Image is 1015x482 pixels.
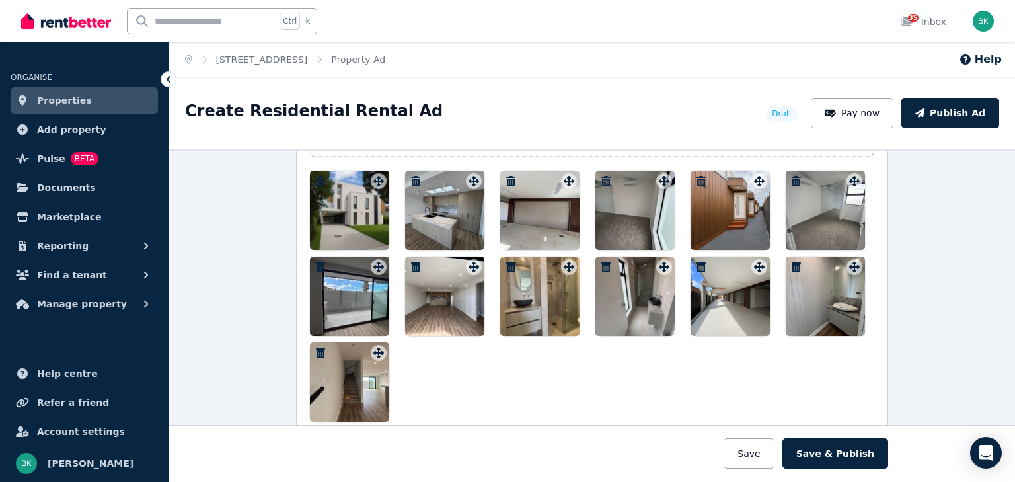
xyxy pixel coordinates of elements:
[11,204,158,230] a: Marketplace
[11,360,158,387] a: Help centre
[48,456,133,471] span: [PERSON_NAME]
[169,42,401,77] nav: Breadcrumb
[11,73,52,82] span: ORGANISE
[21,11,111,31] img: RentBetter
[959,52,1002,67] button: Help
[37,209,101,225] span: Marketplace
[37,395,109,411] span: Refer a friend
[11,87,158,114] a: Properties
[772,108,792,119] span: Draft
[11,175,158,201] a: Documents
[724,438,774,469] button: Save
[37,424,125,440] span: Account settings
[71,152,98,165] span: BETA
[37,267,107,283] span: Find a tenant
[331,54,385,65] a: Property Ad
[970,437,1002,469] div: Open Intercom Messenger
[37,122,106,138] span: Add property
[37,151,65,167] span: Pulse
[11,389,158,416] a: Refer a friend
[908,14,919,22] span: 35
[37,93,92,108] span: Properties
[11,233,158,259] button: Reporting
[37,238,89,254] span: Reporting
[280,13,300,30] span: Ctrl
[11,116,158,143] a: Add property
[11,262,158,288] button: Find a tenant
[782,438,888,469] button: Save & Publish
[811,98,894,128] button: Pay now
[37,296,127,312] span: Manage property
[900,15,946,28] div: Inbox
[16,453,37,474] img: bella karapetian
[973,11,994,32] img: bella karapetian
[305,16,310,26] span: k
[901,98,999,128] button: Publish Ad
[37,180,96,196] span: Documents
[11,145,158,172] a: PulseBETA
[185,100,443,122] h1: Create Residential Rental Ad
[11,291,158,317] button: Manage property
[11,419,158,445] a: Account settings
[216,54,308,65] a: [STREET_ADDRESS]
[37,366,98,382] span: Help centre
